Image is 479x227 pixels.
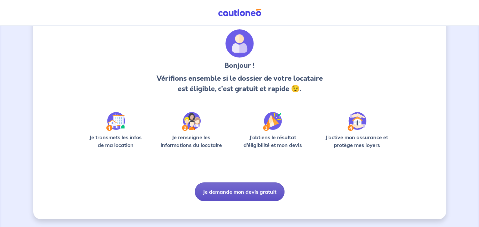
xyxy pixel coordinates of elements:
[319,133,394,149] p: J’active mon assurance et protège mes loyers
[85,133,146,149] p: Je transmets les infos de ma location
[236,133,309,149] p: J’obtiens le résultat d’éligibilité et mon devis
[225,29,254,58] img: archivate
[263,112,282,131] img: /static/f3e743aab9439237c3e2196e4328bba9/Step-3.svg
[155,60,324,71] h3: Bonjour !
[155,73,324,94] p: Vérifions ensemble si le dossier de votre locataire est éligible, c’est gratuit et rapide 😉.
[157,133,226,149] p: Je renseigne les informations du locataire
[182,112,201,131] img: /static/c0a346edaed446bb123850d2d04ad552/Step-2.svg
[106,112,125,131] img: /static/90a569abe86eec82015bcaae536bd8e6/Step-1.svg
[347,112,366,131] img: /static/bfff1cf634d835d9112899e6a3df1a5d/Step-4.svg
[195,182,284,201] button: Je demande mon devis gratuit
[215,9,264,17] img: Cautioneo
